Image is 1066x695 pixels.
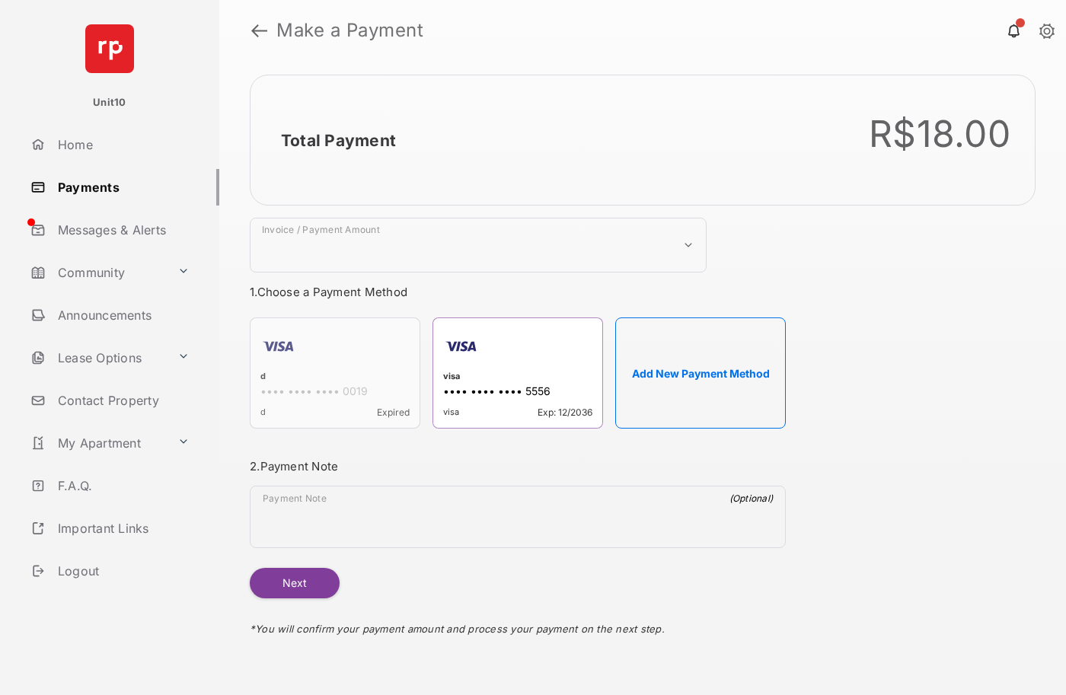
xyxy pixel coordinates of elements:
div: R$18.00 [869,112,1010,156]
div: d•••• •••• •••• 0019dExpired [250,317,420,429]
a: Contact Property [24,382,219,419]
span: Expired [377,406,410,418]
a: Logout [24,553,219,589]
div: visa•••• •••• •••• 5556visaExp: 12/2036 [432,317,603,429]
a: Important Links [24,510,196,547]
a: Announcements [24,297,219,333]
div: * You will confirm your payment amount and process your payment on the next step. [250,598,786,650]
h3: 2. Payment Note [250,459,786,473]
a: Payments [24,169,219,206]
button: Add New Payment Method [615,317,786,429]
a: Home [24,126,219,163]
button: Next [250,568,340,598]
a: Lease Options [24,340,171,376]
div: •••• •••• •••• 5556 [443,384,592,400]
span: Exp: 12/2036 [538,406,592,418]
h2: Total Payment [281,131,396,150]
div: •••• •••• •••• 0019 [260,384,410,400]
h3: 1. Choose a Payment Method [250,285,786,299]
a: Community [24,254,171,291]
a: Messages & Alerts [24,212,219,248]
div: visa [443,371,592,384]
span: d [260,406,266,418]
img: svg+xml;base64,PHN2ZyB4bWxucz0iaHR0cDovL3d3dy53My5vcmcvMjAwMC9zdmciIHdpZHRoPSI2NCIgaGVpZ2h0PSI2NC... [85,24,134,73]
span: visa [443,406,459,418]
div: d [260,371,410,384]
a: My Apartment [24,425,171,461]
p: Unit10 [93,95,126,110]
a: F.A.Q. [24,467,219,504]
strong: Make a Payment [276,21,423,40]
